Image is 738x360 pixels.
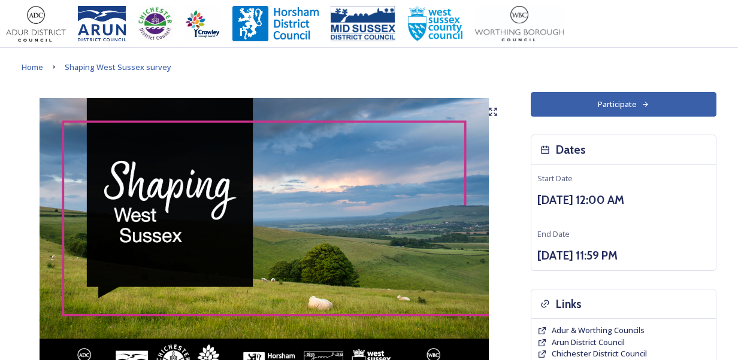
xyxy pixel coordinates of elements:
[552,325,645,336] a: Adur & Worthing Councils
[65,60,171,74] a: Shaping West Sussex survey
[537,191,710,209] h3: [DATE] 12:00 AM
[331,6,395,42] img: 150ppimsdc%20logo%20blue.png
[22,60,43,74] a: Home
[184,6,220,42] img: Crawley%20BC%20logo.jpg
[531,92,716,117] button: Participate
[552,325,645,335] span: Adur & Worthing Councils
[552,348,647,359] a: Chichester District Council
[78,6,126,42] img: Arun%20District%20Council%20logo%20blue%20CMYK.jpg
[537,247,710,264] h3: [DATE] 11:59 PM
[407,6,464,42] img: WSCCPos-Spot-25mm.jpg
[138,6,173,42] img: CDC%20Logo%20-%20you%20may%20have%20a%20better%20version.jpg
[475,6,564,42] img: Worthing_Adur%20%281%29.jpg
[552,348,647,359] span: Chichester District Council
[6,6,66,42] img: Adur%20logo%20%281%29.jpeg
[552,337,625,347] span: Arun District Council
[556,295,582,313] h3: Links
[232,6,319,42] img: Horsham%20DC%20Logo.jpg
[537,173,573,184] span: Start Date
[65,62,171,72] span: Shaping West Sussex survey
[537,228,570,239] span: End Date
[22,62,43,72] span: Home
[552,337,625,348] a: Arun District Council
[556,141,586,158] h3: Dates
